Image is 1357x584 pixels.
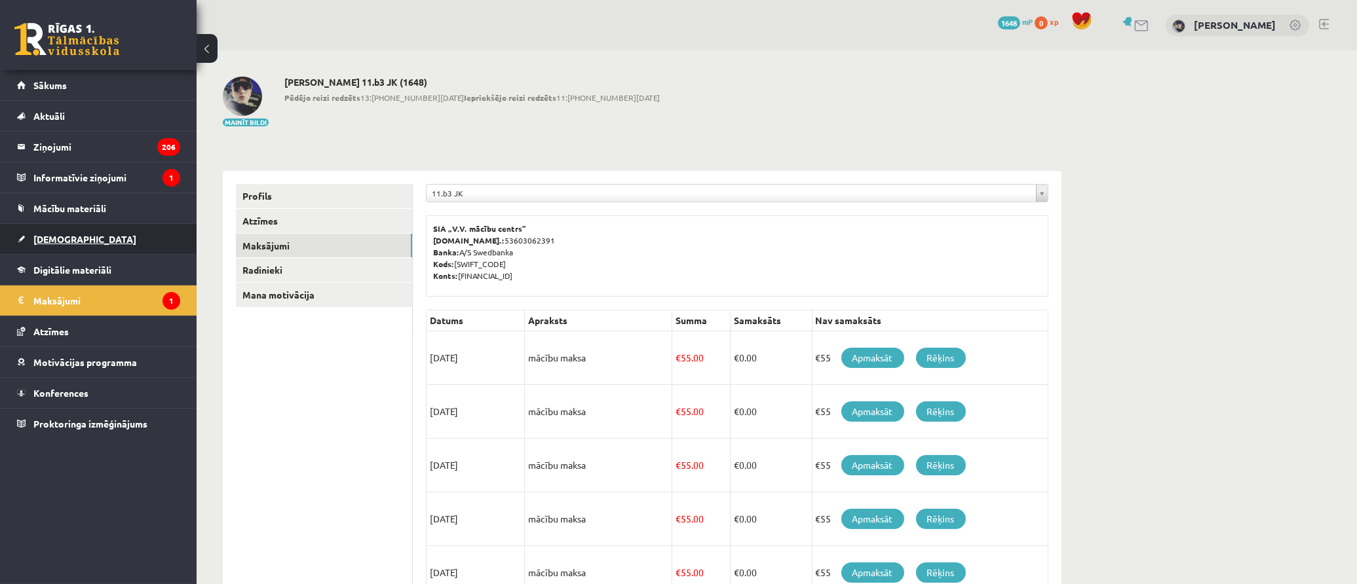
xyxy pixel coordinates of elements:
[432,185,1031,202] span: 11.b3 JK
[433,223,527,234] b: SIA „V.V. mācību centrs”
[17,316,180,346] a: Atzīmes
[676,352,681,363] span: €
[17,132,180,162] a: Ziņojumi206
[223,119,269,126] button: Mainīt bildi
[672,385,731,439] td: 55.00
[1035,16,1048,29] span: 0
[17,285,180,316] a: Maksājumi1
[672,331,731,385] td: 55.00
[730,331,812,385] td: 0.00
[676,566,681,578] span: €
[730,492,812,546] td: 0.00
[734,352,739,363] span: €
[33,79,67,91] span: Sākums
[1172,20,1185,33] img: Gavriils Ševčenko
[812,492,1048,546] td: €55
[17,162,180,192] a: Informatīvie ziņojumi1
[33,418,147,429] span: Proktoringa izmēģinājums
[812,310,1048,331] th: Nav samaksāts
[33,162,180,192] legend: Informatīvie ziņojumi
[433,259,454,269] b: Kods:
[33,202,106,214] span: Mācību materiāli
[33,132,180,162] legend: Ziņojumi
[427,492,525,546] td: [DATE]
[730,385,812,439] td: 0.00
[916,348,966,368] a: Rēķins
[676,405,681,417] span: €
[236,258,412,282] a: Radinieki
[841,455,904,475] a: Apmaksāt
[734,405,739,417] span: €
[33,387,88,399] span: Konferences
[841,348,904,368] a: Apmaksāt
[427,310,525,331] th: Datums
[162,169,180,187] i: 1
[33,356,137,368] span: Motivācijas programma
[841,562,904,583] a: Apmaksāt
[427,385,525,439] td: [DATE]
[33,285,180,316] legend: Maksājumi
[433,223,1041,282] p: 53603062391 A/S Swedbanka [SWIFT_CODE] [FINANCIAL_ID]
[433,235,505,246] b: [DOMAIN_NAME].:
[33,233,136,245] span: [DEMOGRAPHIC_DATA]
[676,459,681,471] span: €
[916,509,966,529] a: Rēķins
[812,331,1048,385] td: €55
[525,385,672,439] td: mācību maksa
[841,509,904,529] a: Apmaksāt
[236,283,412,307] a: Mana motivācija
[1050,16,1058,27] span: xp
[998,16,1020,29] span: 1648
[284,92,360,103] b: Pēdējo reizi redzēts
[525,439,672,492] td: mācību maksa
[157,138,180,156] i: 206
[33,110,65,122] span: Aktuāli
[427,185,1048,202] a: 11.b3 JK
[17,224,180,254] a: [DEMOGRAPHIC_DATA]
[17,70,180,100] a: Sākums
[17,378,180,408] a: Konferences
[236,234,412,258] a: Maksājumi
[17,101,180,131] a: Aktuāli
[433,247,459,257] b: Banka:
[223,77,262,116] img: Gavriils Ševčenko
[812,439,1048,492] td: €55
[916,455,966,475] a: Rēķins
[734,566,739,578] span: €
[17,193,180,223] a: Mācību materiāli
[427,439,525,492] td: [DATE]
[433,270,458,281] b: Konts:
[464,92,556,103] b: Iepriekšējo reizi redzēts
[1022,16,1033,27] span: mP
[734,513,739,524] span: €
[841,401,904,422] a: Apmaksāt
[1035,16,1065,27] a: 0 xp
[730,310,812,331] th: Samaksāts
[17,347,180,377] a: Motivācijas programma
[33,264,111,276] span: Digitālie materiāli
[676,513,681,524] span: €
[672,439,731,492] td: 55.00
[998,16,1033,27] a: 1648 mP
[916,401,966,422] a: Rēķins
[284,92,660,103] span: 13:[PHONE_NUMBER][DATE] 11:[PHONE_NUMBER][DATE]
[672,492,731,546] td: 55.00
[672,310,731,331] th: Summa
[1194,18,1276,31] a: [PERSON_NAME]
[427,331,525,385] td: [DATE]
[17,409,180,439] a: Proktoringa izmēģinājums
[525,492,672,546] td: mācību maksa
[236,209,412,233] a: Atzīmes
[525,331,672,385] td: mācību maksa
[162,292,180,310] i: 1
[916,562,966,583] a: Rēķins
[812,385,1048,439] td: €55
[33,325,69,337] span: Atzīmes
[525,310,672,331] th: Apraksts
[14,23,119,56] a: Rīgas 1. Tālmācības vidusskola
[730,439,812,492] td: 0.00
[17,255,180,285] a: Digitālie materiāli
[236,184,412,208] a: Profils
[734,459,739,471] span: €
[284,77,660,88] h2: [PERSON_NAME] 11.b3 JK (1648)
